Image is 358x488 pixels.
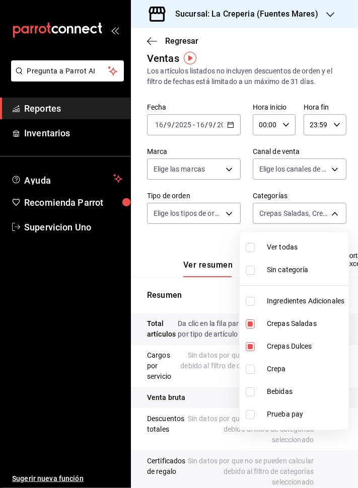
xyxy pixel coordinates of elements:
span: Sin categoría [267,265,344,275]
span: Ver todas [267,242,344,253]
span: Crepas Dulces [267,341,344,352]
span: Crepa [267,364,344,374]
span: Crepas Saladas [267,318,344,329]
span: Bebidas [267,386,344,397]
span: Prueba pay [267,409,344,420]
span: Ingredientes Adicionales [267,296,344,306]
img: Tooltip marker [184,52,196,64]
